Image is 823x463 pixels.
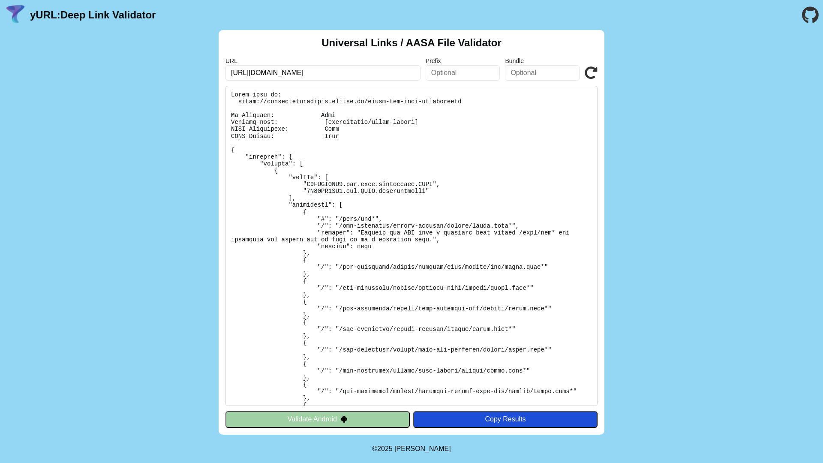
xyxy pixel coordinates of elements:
[225,65,421,81] input: Required
[321,37,502,49] h2: Universal Links / AASA File Validator
[426,57,500,64] label: Prefix
[4,4,27,26] img: yURL Logo
[418,415,593,423] div: Copy Results
[505,65,580,81] input: Optional
[372,435,451,463] footer: ©
[225,411,410,427] button: Validate Android
[225,86,598,406] pre: Lorem ipsu do: sitam://consecteturadipis.elitse.do/eiusm-tem-inci-utlaboreetd Ma Aliquaen: Admi V...
[225,57,421,64] label: URL
[413,411,598,427] button: Copy Results
[426,65,500,81] input: Optional
[340,415,348,423] img: droidIcon.svg
[505,57,580,64] label: Bundle
[394,445,451,452] a: Michael Ibragimchayev's Personal Site
[30,9,156,21] a: yURL:Deep Link Validator
[377,445,393,452] span: 2025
